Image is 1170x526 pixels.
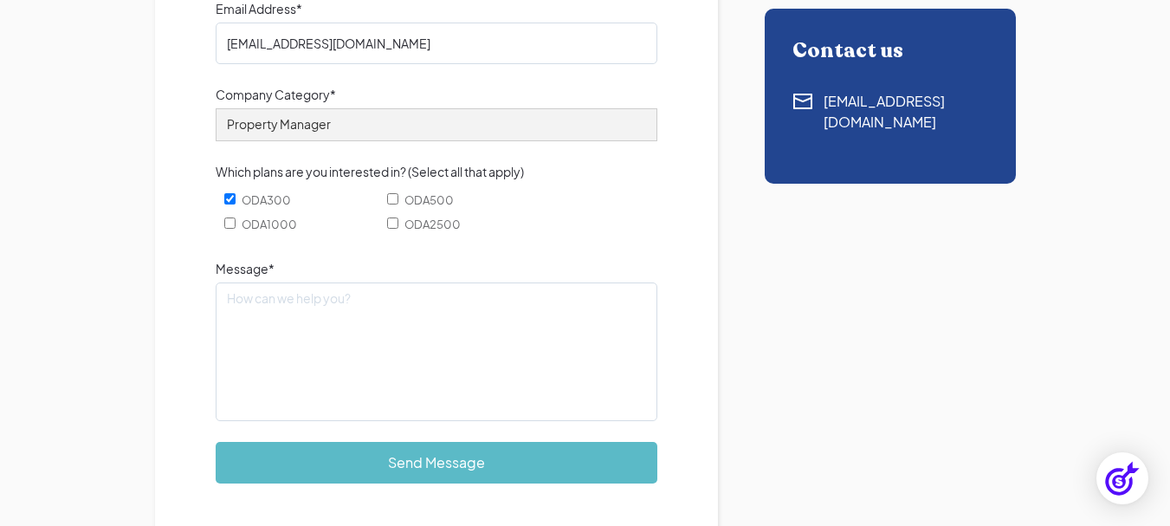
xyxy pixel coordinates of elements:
input: Send Message [216,442,657,484]
span: ODA1000 [242,215,297,234]
input: Please enter your email address [216,23,657,64]
input: ODA1000 [224,218,236,229]
label: Which plans are you interested in? (Select all that apply) [216,162,657,181]
img: Contact using email [792,91,813,112]
input: ODA2500 [387,218,398,229]
span: ODA2500 [404,215,461,234]
label: Company Category* [216,85,657,104]
a: Contact using email[EMAIL_ADDRESS][DOMAIN_NAME] [792,91,988,133]
span: ODA500 [404,191,454,210]
input: ODA500 [387,193,398,205]
span: ODA300 [242,191,291,210]
div: [EMAIL_ADDRESS][DOMAIN_NAME] [824,91,988,133]
div: Contact us [792,39,988,63]
input: ODA300 [224,193,236,205]
label: Message* [216,259,657,278]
